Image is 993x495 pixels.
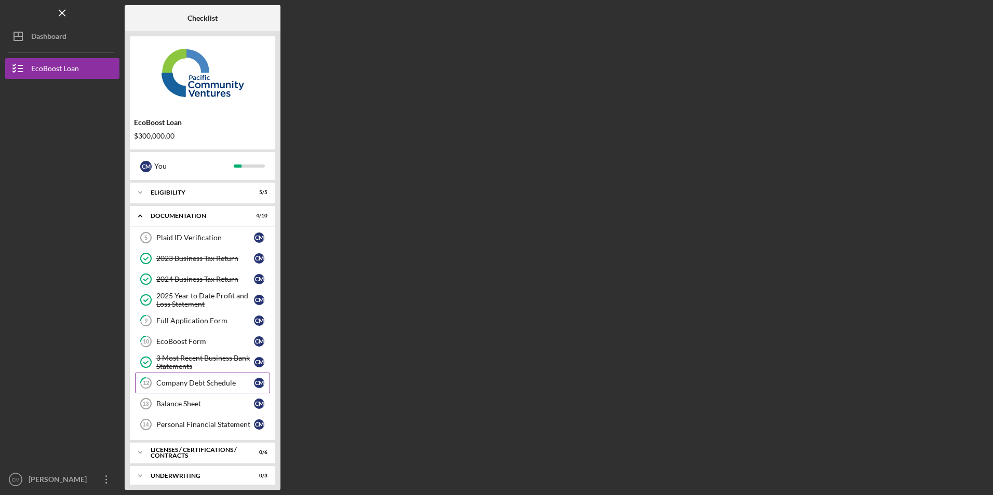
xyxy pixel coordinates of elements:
[254,315,264,326] div: C M
[254,398,264,409] div: C M
[151,473,241,479] div: Underwriting
[249,213,267,219] div: 4 / 10
[187,14,218,22] b: Checklist
[156,354,254,370] div: 3 Most Recent Business Bank Statements
[5,26,119,47] button: Dashboard
[143,338,150,345] tspan: 10
[156,337,254,346] div: EcoBoost Form
[156,379,254,387] div: Company Debt Schedule
[135,310,270,331] a: 9Full Application FormCM
[140,161,152,172] div: C M
[135,352,270,373] a: 3 Most Recent Business Bank StatementsCM
[156,233,254,242] div: Plaid ID Verification
[12,477,20,483] text: CM
[254,378,264,388] div: C M
[254,357,264,367] div: C M
[135,248,270,269] a: 2023 Business Tax ReturnCM
[249,189,267,196] div: 5 / 5
[249,473,267,479] div: 0 / 3
[135,331,270,352] a: 10EcoBoost FormCM
[31,58,79,81] div: EcoBoost Loan
[135,373,270,393] a: 12Company Debt ScheduleCM
[254,419,264,430] div: C M
[156,254,254,263] div: 2023 Business Tax Return
[154,157,234,175] div: You
[254,295,264,305] div: C M
[144,235,147,241] tspan: 5
[156,275,254,283] div: 2024 Business Tax Return
[142,401,149,407] tspan: 13
[254,274,264,284] div: C M
[31,26,66,49] div: Dashboard
[134,118,271,127] div: EcoBoost Loan
[254,253,264,264] div: C M
[156,317,254,325] div: Full Application Form
[26,469,93,492] div: [PERSON_NAME]
[254,232,264,243] div: C M
[135,227,270,248] a: 5Plaid ID VerificationCM
[135,414,270,435] a: 14Personal Financial StatementCM
[156,420,254,429] div: Personal Financial Statement
[143,380,149,387] tspan: 12
[130,42,275,104] img: Product logo
[151,189,241,196] div: Eligibility
[5,58,119,79] button: EcoBoost Loan
[135,393,270,414] a: 13Balance SheetCM
[144,318,148,324] tspan: 9
[156,400,254,408] div: Balance Sheet
[156,292,254,308] div: 2025 Year to Date Profit and Loss Statement
[151,447,241,459] div: Licenses / Certifications / Contracts
[254,336,264,347] div: C M
[5,469,119,490] button: CM[PERSON_NAME]
[151,213,241,219] div: Documentation
[142,421,149,428] tspan: 14
[134,132,271,140] div: $300,000.00
[249,449,267,456] div: 0 / 6
[135,290,270,310] a: 2025 Year to Date Profit and Loss StatementCM
[135,269,270,290] a: 2024 Business Tax ReturnCM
